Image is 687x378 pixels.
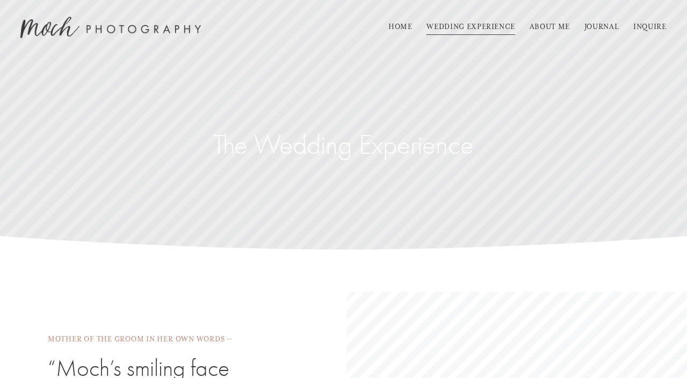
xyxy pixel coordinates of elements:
[388,19,413,36] a: HOME
[584,19,619,36] a: JOURNAL
[20,17,200,38] img: Moch Snyder Photography | Destination Wedding &amp; Lifestyle Film Photographer
[426,19,515,36] a: WEDDING EXPERIENCE
[530,19,570,36] a: ABOUT ME
[633,19,666,36] a: INQUIRE
[48,334,233,344] span: MOTHER OF THE GROOM IN HER OWN WORDS —
[213,129,474,161] span: The Wedding Experience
